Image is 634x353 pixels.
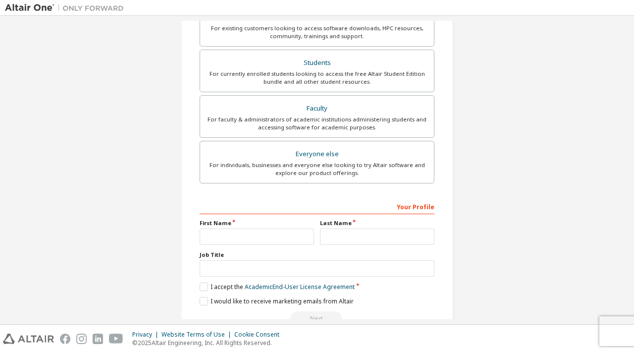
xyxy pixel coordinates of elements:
label: Job Title [200,251,434,259]
label: First Name [200,219,314,227]
div: Everyone else [206,147,428,161]
img: altair_logo.svg [3,334,54,344]
div: Students [206,56,428,70]
div: Your Profile [200,198,434,214]
img: linkedin.svg [93,334,103,344]
label: Last Name [320,219,434,227]
label: I would like to receive marketing emails from Altair [200,297,354,305]
p: © 2025 Altair Engineering, Inc. All Rights Reserved. [132,339,285,347]
img: Altair One [5,3,129,13]
img: youtube.svg [109,334,123,344]
div: Provide a valid email to continue [200,311,434,326]
div: Cookie Consent [234,331,285,339]
div: For currently enrolled students looking to access the free Altair Student Edition bundle and all ... [206,70,428,86]
label: I accept the [200,283,355,291]
div: For faculty & administrators of academic institutions administering students and accessing softwa... [206,116,428,131]
img: instagram.svg [76,334,87,344]
div: Privacy [132,331,161,339]
div: For individuals, businesses and everyone else looking to try Altair software and explore our prod... [206,161,428,177]
img: facebook.svg [60,334,70,344]
div: For existing customers looking to access software downloads, HPC resources, community, trainings ... [206,24,428,40]
div: Faculty [206,102,428,116]
div: Website Terms of Use [161,331,234,339]
a: Academic End-User License Agreement [245,283,355,291]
